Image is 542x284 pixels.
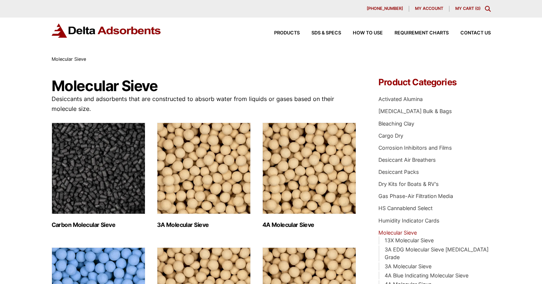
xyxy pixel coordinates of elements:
a: Visit product category 3A Molecular Sieve [157,123,251,228]
a: Humidity Indicator Cards [378,217,440,224]
a: 3A EDG Molecular Sieve [MEDICAL_DATA] Grade [385,246,489,261]
img: Delta Adsorbents [52,23,161,38]
a: Contact Us [449,31,491,35]
span: Contact Us [460,31,491,35]
a: Corrosion Inhibitors and Films [378,145,452,151]
a: My Cart (0) [455,6,481,11]
a: 13X Molecular Sieve [385,237,434,243]
a: 4A Blue Indicating Molecular Sieve [385,272,468,279]
span: Molecular Sieve [52,56,86,62]
img: 3A Molecular Sieve [157,123,251,214]
a: Cargo Dry [378,132,403,139]
h2: Carbon Molecular Sieve [52,221,145,228]
a: Gas Phase-Air Filtration Media [378,193,453,199]
h2: 3A Molecular Sieve [157,221,251,228]
a: How to Use [341,31,383,35]
a: 3A Molecular Sieve [385,263,431,269]
span: [PHONE_NUMBER] [367,7,403,11]
a: Activated Alumina [378,96,423,102]
h1: Molecular Sieve [52,78,357,94]
span: SDS & SPECS [311,31,341,35]
a: Desiccant Air Breathers [378,157,436,163]
a: Visit product category Carbon Molecular Sieve [52,123,145,228]
span: Requirement Charts [395,31,449,35]
a: [PHONE_NUMBER] [361,6,409,12]
span: 0 [476,6,479,11]
span: My account [415,7,443,11]
a: Requirement Charts [383,31,449,35]
h4: Product Categories [378,78,490,87]
a: Visit product category 4A Molecular Sieve [262,123,356,228]
a: Bleaching Clay [378,120,414,127]
p: Desiccants and adsorbents that are constructed to absorb water from liquids or gases based on the... [52,94,357,114]
div: Toggle Modal Content [485,6,491,12]
a: Products [262,31,300,35]
a: My account [409,6,449,12]
span: Products [274,31,300,35]
img: Carbon Molecular Sieve [52,123,145,214]
a: Dry Kits for Boats & RV's [378,181,439,187]
img: 4A Molecular Sieve [262,123,356,214]
a: Molecular Sieve [378,229,417,236]
span: How to Use [353,31,383,35]
a: Desiccant Packs [378,169,419,175]
h2: 4A Molecular Sieve [262,221,356,228]
a: SDS & SPECS [300,31,341,35]
a: [MEDICAL_DATA] Bulk & Bags [378,108,452,114]
a: HS Cannablend Select [378,205,433,211]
